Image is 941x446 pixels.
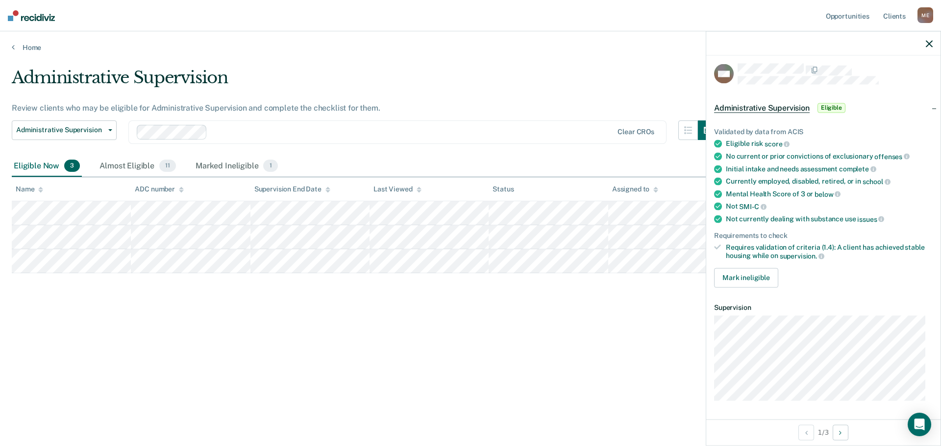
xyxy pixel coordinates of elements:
[12,43,929,52] a: Home
[373,185,421,193] div: Last Viewed
[12,68,718,95] div: Administrative Supervision
[726,215,933,224] div: Not currently dealing with substance use
[726,140,933,148] div: Eligible risk
[917,7,933,23] div: M E
[194,156,280,177] div: Marked Ineligible
[857,215,884,223] span: issues
[726,152,933,161] div: No current or prior convictions of exclusionary
[726,243,933,260] div: Requires validation of criteria (1.4): A client has achieved stable housing while on
[159,160,176,172] span: 11
[780,252,824,260] span: supervision.
[739,203,766,211] span: SMI-C
[765,140,790,148] span: score
[815,190,841,198] span: below
[839,165,876,173] span: complete
[706,92,941,123] div: Administrative SupervisionEligible
[714,103,810,113] span: Administrative Supervision
[16,126,104,134] span: Administrative Supervision
[714,303,933,311] dt: Supervision
[12,103,718,113] div: Review clients who may be eligible for Administrative Supervision and complete the checklist for ...
[726,177,933,186] div: Currently employed, disabled, retired, or in
[12,156,82,177] div: Eligible Now
[135,185,184,193] div: ADC number
[863,178,891,186] span: school
[706,419,941,445] div: 1 / 3
[874,152,910,160] span: offenses
[817,103,845,113] span: Eligible
[714,268,778,287] button: Mark ineligible
[714,127,933,136] div: Validated by data from ACIS
[254,185,330,193] div: Supervision End Date
[908,413,931,436] div: Open Intercom Messenger
[714,231,933,239] div: Requirements to check
[726,202,933,211] div: Not
[98,156,178,177] div: Almost Eligible
[612,185,658,193] div: Assigned to
[263,160,277,172] span: 1
[16,185,43,193] div: Name
[8,10,55,21] img: Recidiviz
[833,424,848,440] button: Next Opportunity
[618,128,654,136] div: Clear CROs
[493,185,514,193] div: Status
[798,424,814,440] button: Previous Opportunity
[726,164,933,173] div: Initial intake and needs assessment
[64,160,80,172] span: 3
[726,189,933,198] div: Mental Health Score of 3 or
